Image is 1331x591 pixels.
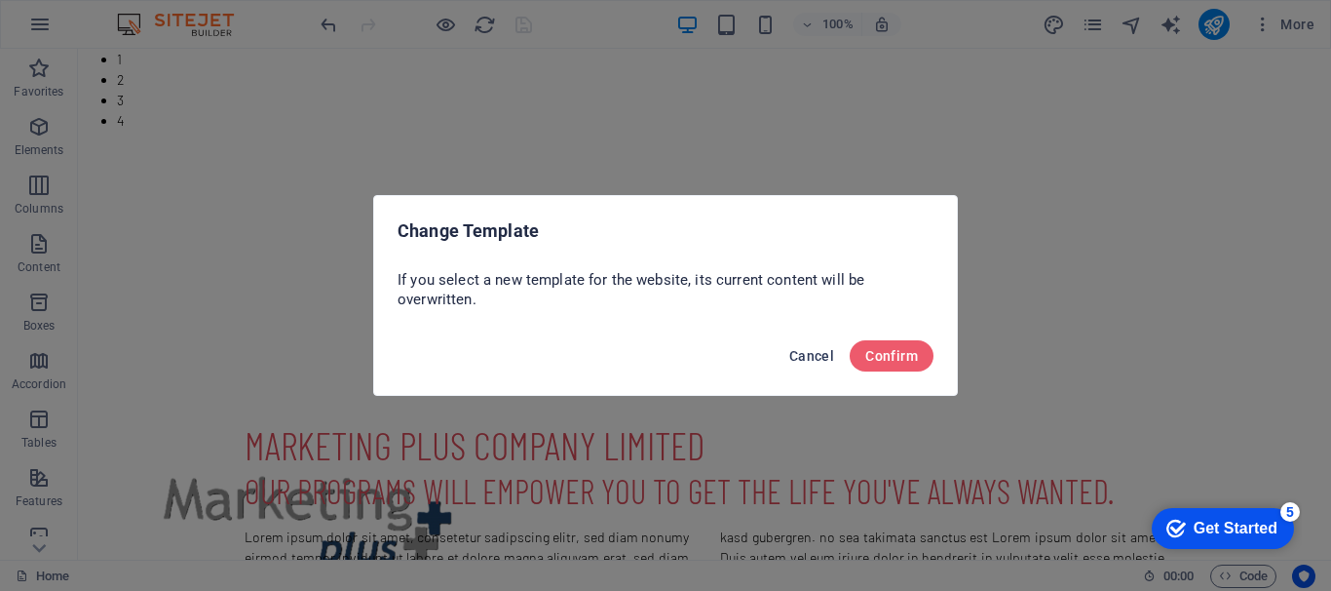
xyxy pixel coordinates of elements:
span: Cancel [789,348,834,364]
span: Confirm [865,348,918,364]
button: 3 [39,41,46,61]
button: Cancel [781,340,842,372]
button: 4 [39,61,47,82]
button: Confirm [850,340,933,372]
h2: Change Template [398,219,933,243]
p: If you select a new template for the website, its current content will be overwritten. [398,270,933,309]
div: Get Started [57,21,141,39]
button: 2 [39,20,46,41]
div: Get Started 5 items remaining, 0% complete [16,10,158,51]
div: 5 [144,4,164,23]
